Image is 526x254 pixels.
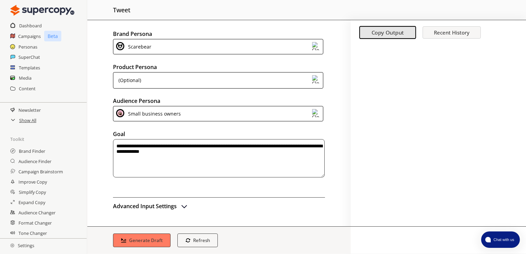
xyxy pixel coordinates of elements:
h2: Brand Persona [113,29,325,39]
p: Beta [44,31,61,41]
a: Brand Finder [19,146,45,156]
a: Improve Copy [18,177,47,187]
img: Close [10,3,74,17]
img: Close [10,243,14,248]
button: atlas-launcher [481,231,520,248]
a: Tone Changer [18,228,47,238]
a: SuperChat [18,52,40,62]
img: Close [312,109,320,117]
a: Audience Changer [18,208,55,218]
b: Refresh [193,237,210,243]
a: Format Changer [18,218,52,228]
div: Scarebear [126,42,151,51]
a: Campaigns [18,31,41,41]
img: Close [312,42,320,50]
div: (Optional) [116,75,141,85]
h2: Advanced Input Settings [113,201,177,211]
div: Small business owners [126,109,181,118]
a: Media [19,73,32,83]
a: Campaign Brainstorm [18,166,63,177]
button: Copy Output [359,26,416,39]
b: Copy Output [371,29,404,36]
h2: Product Persona [113,62,325,72]
a: Expand Copy [18,197,45,208]
img: Close [312,75,320,83]
textarea: textarea-textarea [113,139,325,177]
a: Show All [19,115,36,125]
h2: Goal [113,129,325,139]
img: Close [116,109,124,117]
a: Simplify Copy [19,187,46,197]
a: Content [19,83,36,94]
b: Recent History [434,29,469,36]
a: Dashboard [19,21,42,31]
span: Chat with us [491,237,516,242]
a: Personas [18,42,37,52]
h2: tweet [113,3,130,16]
button: advanced-inputs [113,201,188,211]
button: Refresh [177,233,218,247]
a: Templates [19,63,40,73]
a: Newsletter [18,105,41,115]
button: Recent History [423,26,481,39]
h2: Audience Persona [113,96,325,106]
button: Generate Draft [113,233,171,247]
img: Close [116,42,124,50]
b: Generate Draft [129,237,163,243]
img: Open [180,202,188,210]
a: Audience Finder [18,156,51,166]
